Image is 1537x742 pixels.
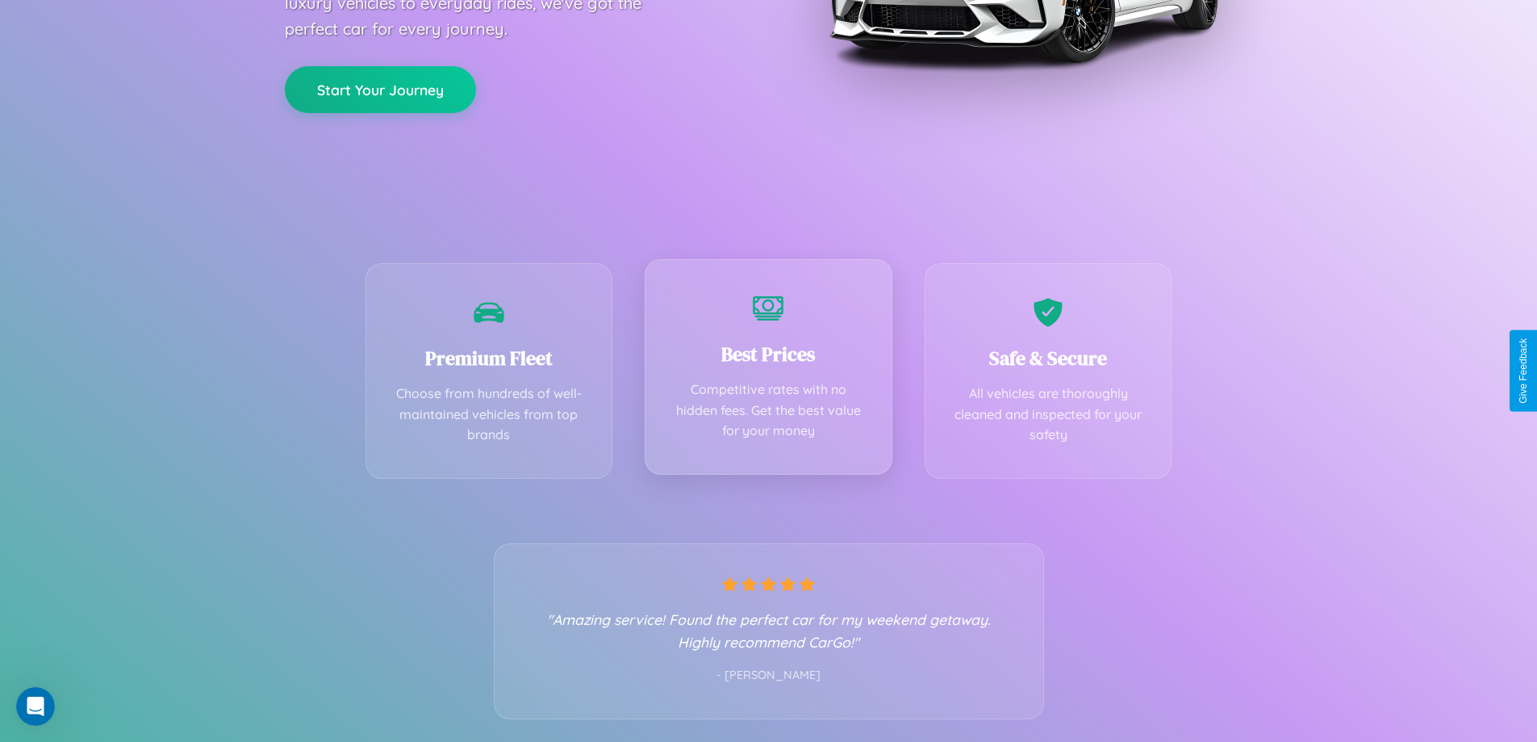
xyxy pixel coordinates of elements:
p: Competitive rates with no hidden fees. Get the best value for your money [670,379,867,442]
p: Choose from hundreds of well-maintained vehicles from top brands [391,384,588,446]
iframe: Intercom live chat [16,687,55,726]
p: - [PERSON_NAME] [527,665,1011,686]
div: Give Feedback [1518,338,1529,404]
p: "Amazing service! Found the perfect car for my weekend getaway. Highly recommend CarGo!" [527,608,1011,653]
h3: Best Prices [670,341,867,367]
button: Start Your Journey [285,66,476,113]
p: All vehicles are thoroughly cleaned and inspected for your safety [950,384,1147,446]
h3: Premium Fleet [391,345,588,371]
h3: Safe & Secure [950,345,1147,371]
